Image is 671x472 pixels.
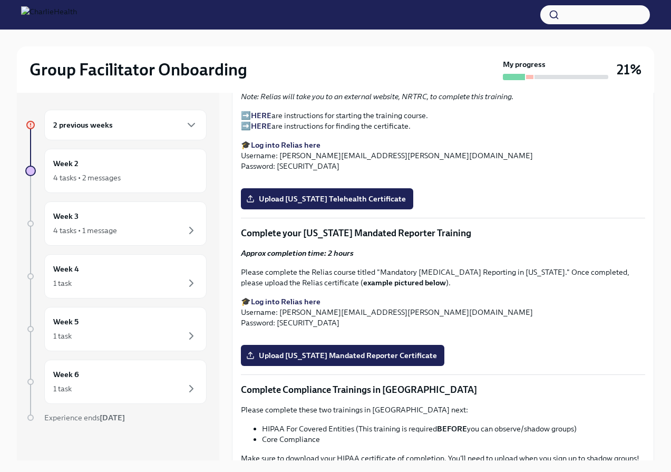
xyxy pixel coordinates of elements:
h2: Group Facilitator Onboarding [30,59,247,80]
strong: BEFORE [437,424,467,434]
h6: Week 6 [53,369,79,380]
p: 🎓 Username: [PERSON_NAME][EMAIL_ADDRESS][PERSON_NAME][DOMAIN_NAME] Password: [SECURITY_DATA] [241,296,645,328]
strong: My progress [503,59,546,70]
div: 4 tasks • 2 messages [53,172,121,183]
img: CharlieHealth [21,6,77,23]
a: HERE [251,111,271,120]
a: Week 41 task [25,254,207,298]
h6: Week 3 [53,210,79,222]
a: Week 51 task [25,307,207,351]
strong: example pictured below [363,278,446,287]
span: Upload [US_STATE] Mandated Reporter Certificate [248,350,437,361]
p: Complete Compliance Trainings in [GEOGRAPHIC_DATA] [241,383,645,396]
li: HIPAA For Covered Entities (This training is required you can observe/shadow groups) [262,423,645,434]
h6: 2 previous weeks [53,119,113,131]
label: Upload [US_STATE] Mandated Reporter Certificate [241,345,444,366]
h6: Week 2 [53,158,79,169]
a: Week 24 tasks • 2 messages [25,149,207,193]
p: 🎓 Username: [PERSON_NAME][EMAIL_ADDRESS][PERSON_NAME][DOMAIN_NAME] Password: [SECURITY_DATA] [241,140,645,171]
div: 1 task [53,383,72,394]
a: HERE [251,121,271,131]
div: 1 task [53,331,72,341]
div: 2 previous weeks [44,110,207,140]
h3: 21% [617,60,641,79]
p: ➡️ are instructions for starting the training course. ➡️ are instructions for finding the certifi... [241,110,645,131]
span: Upload [US_STATE] Telehealth Certificate [248,194,406,204]
a: Week 34 tasks • 1 message [25,201,207,246]
span: Experience ends [44,413,125,422]
em: Note: Relias will take you to an external website, NRTRC, to complete this training. [241,92,513,101]
h6: Week 5 [53,316,79,327]
p: Please complete these two trainings in [GEOGRAPHIC_DATA] next: [241,404,645,415]
p: Make sure to download your HIPAA certificate of completion. You'll need to upload when you sign u... [241,453,645,464]
h6: Week 4 [53,263,79,275]
div: 1 task [53,278,72,288]
a: Log into Relias here [251,297,320,306]
strong: [DATE] [100,413,125,422]
a: Log into Relias here [251,140,320,150]
div: 4 tasks • 1 message [53,225,117,236]
label: Upload [US_STATE] Telehealth Certificate [241,188,413,209]
a: Week 61 task [25,360,207,404]
p: Complete your [US_STATE] Mandated Reporter Training [241,227,645,239]
strong: Approx completion time: 2 hours [241,248,354,258]
li: Core Compliance [262,434,645,445]
p: Please complete the Relias course titled "Mandatory [MEDICAL_DATA] Reporting in [US_STATE]." Once... [241,267,645,288]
